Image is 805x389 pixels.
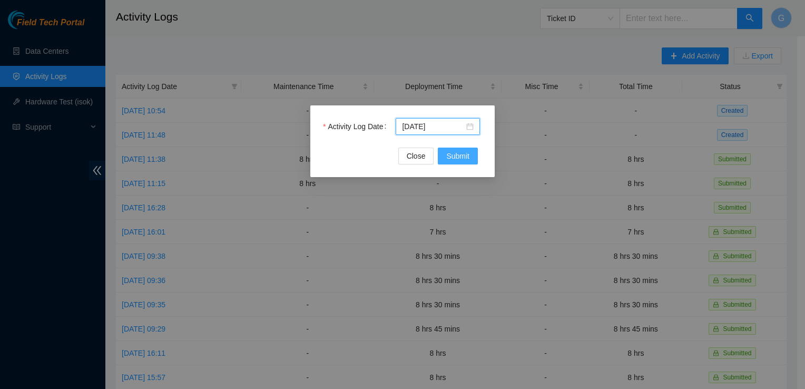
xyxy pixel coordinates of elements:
button: Close [398,148,434,164]
span: Submit [446,150,469,162]
button: Submit [438,148,478,164]
label: Activity Log Date [323,118,390,135]
input: Activity Log Date [402,121,464,132]
span: Close [407,150,426,162]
